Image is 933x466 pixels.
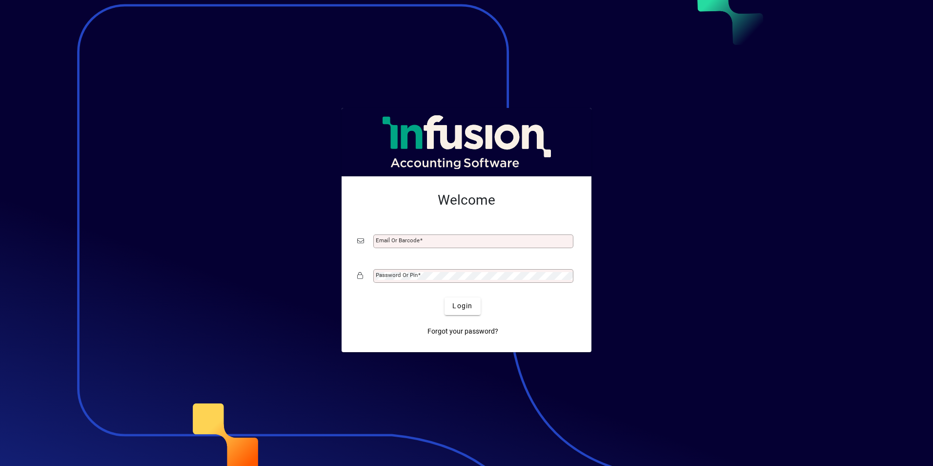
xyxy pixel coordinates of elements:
[445,297,480,315] button: Login
[376,272,418,278] mat-label: Password or Pin
[452,301,472,311] span: Login
[357,192,576,209] h2: Welcome
[427,326,498,337] span: Forgot your password?
[376,237,420,244] mat-label: Email or Barcode
[424,323,502,340] a: Forgot your password?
